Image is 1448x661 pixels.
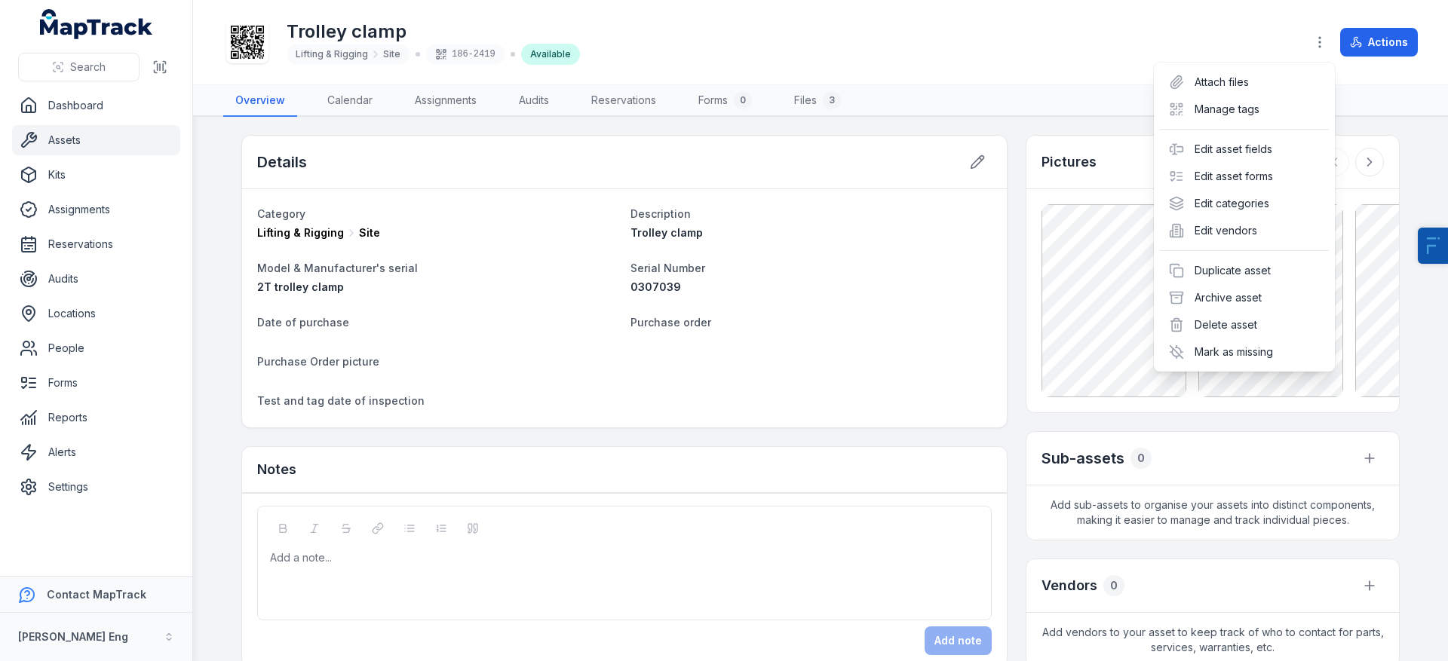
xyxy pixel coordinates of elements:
[1160,136,1329,163] div: Edit asset fields
[1160,311,1329,338] div: Delete asset
[1160,217,1329,244] div: Edit vendors
[1160,284,1329,311] div: Archive asset
[1160,190,1329,217] div: Edit categories
[1160,338,1329,366] div: Mark as missing
[1160,69,1329,96] div: Attach files
[1160,96,1329,123] div: Manage tags
[1160,163,1329,190] div: Edit asset forms
[1160,257,1329,284] div: Duplicate asset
